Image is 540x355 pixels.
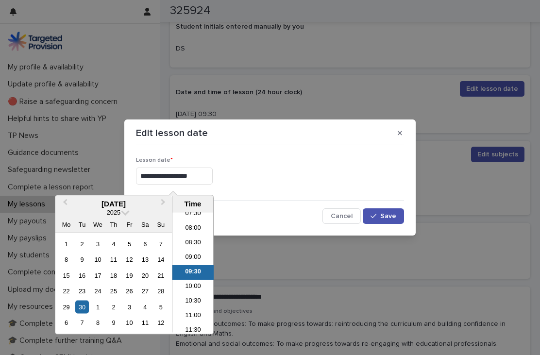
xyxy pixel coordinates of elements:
[172,222,214,237] li: 08:00
[154,237,168,250] div: Choose Sunday, 7 September 2025
[363,208,404,224] button: Save
[154,316,168,329] div: Choose Sunday, 12 October 2025
[123,269,136,282] div: Choose Friday, 19 September 2025
[56,197,72,212] button: Previous Month
[60,253,73,266] div: Choose Monday, 8 September 2025
[75,237,88,250] div: Choose Tuesday, 2 September 2025
[55,200,172,208] div: [DATE]
[58,236,169,331] div: month 2025-09
[107,209,120,216] span: 2025
[123,253,136,266] div: Choose Friday, 12 September 2025
[107,316,120,329] div: Choose Thursday, 9 October 2025
[136,157,173,163] span: Lesson date
[107,269,120,282] div: Choose Thursday, 18 September 2025
[107,218,120,231] div: Th
[138,253,152,266] div: Choose Saturday, 13 September 2025
[123,237,136,250] div: Choose Friday, 5 September 2025
[60,316,73,329] div: Choose Monday, 6 October 2025
[172,251,214,266] li: 09:00
[154,300,168,313] div: Choose Sunday, 5 October 2025
[123,285,136,298] div: Choose Friday, 26 September 2025
[91,253,104,266] div: Choose Wednesday, 10 September 2025
[172,207,214,222] li: 07:30
[123,316,136,329] div: Choose Friday, 10 October 2025
[138,316,152,329] div: Choose Saturday, 11 October 2025
[156,197,172,212] button: Next Month
[91,316,104,329] div: Choose Wednesday, 8 October 2025
[380,213,396,220] span: Save
[331,213,353,220] span: Cancel
[154,253,168,266] div: Choose Sunday, 14 September 2025
[175,200,211,208] div: Time
[172,266,214,280] li: 09:30
[75,218,88,231] div: Tu
[91,300,104,313] div: Choose Wednesday, 1 October 2025
[107,285,120,298] div: Choose Thursday, 25 September 2025
[138,237,152,250] div: Choose Saturday, 6 September 2025
[172,309,214,324] li: 11:00
[154,269,168,282] div: Choose Sunday, 21 September 2025
[60,218,73,231] div: Mo
[172,295,214,309] li: 10:30
[91,285,104,298] div: Choose Wednesday, 24 September 2025
[107,253,120,266] div: Choose Thursday, 11 September 2025
[123,218,136,231] div: Fr
[123,300,136,313] div: Choose Friday, 3 October 2025
[91,269,104,282] div: Choose Wednesday, 17 September 2025
[138,300,152,313] div: Choose Saturday, 4 October 2025
[60,269,73,282] div: Choose Monday, 15 September 2025
[60,300,73,313] div: Choose Monday, 29 September 2025
[75,316,88,329] div: Choose Tuesday, 7 October 2025
[107,300,120,313] div: Choose Thursday, 2 October 2025
[322,208,361,224] button: Cancel
[138,285,152,298] div: Choose Saturday, 27 September 2025
[138,218,152,231] div: Sa
[138,269,152,282] div: Choose Saturday, 20 September 2025
[107,237,120,250] div: Choose Thursday, 4 September 2025
[136,127,208,139] p: Edit lesson date
[75,300,88,313] div: Choose Tuesday, 30 September 2025
[75,269,88,282] div: Choose Tuesday, 16 September 2025
[91,218,104,231] div: We
[75,253,88,266] div: Choose Tuesday, 9 September 2025
[172,324,214,338] li: 11:30
[75,285,88,298] div: Choose Tuesday, 23 September 2025
[91,237,104,250] div: Choose Wednesday, 3 September 2025
[172,237,214,251] li: 08:30
[60,237,73,250] div: Choose Monday, 1 September 2025
[172,280,214,295] li: 10:00
[60,285,73,298] div: Choose Monday, 22 September 2025
[154,218,168,231] div: Su
[154,285,168,298] div: Choose Sunday, 28 September 2025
